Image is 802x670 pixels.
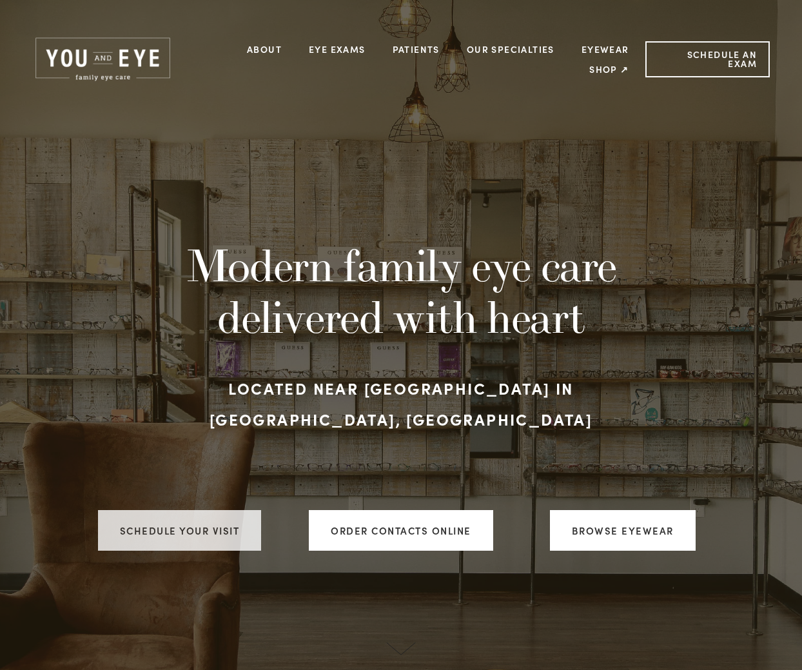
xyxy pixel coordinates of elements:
h1: Modern family eye care delivered with heart [178,239,624,343]
strong: Located near [GEOGRAPHIC_DATA] in [GEOGRAPHIC_DATA], [GEOGRAPHIC_DATA] [210,377,592,429]
a: About [247,39,282,59]
a: Schedule your visit [98,510,262,551]
a: Eye Exams [309,39,366,59]
a: Shop ↗ [589,59,629,79]
a: Eyewear [582,39,629,59]
a: ORDER CONTACTS ONLINE [309,510,493,551]
a: Patients [393,39,440,59]
a: Browse Eyewear [550,510,696,551]
a: Schedule an Exam [645,41,770,77]
img: Rochester, MN | You and Eye | Family Eye Care [32,35,173,83]
a: Our Specialties [467,43,554,55]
